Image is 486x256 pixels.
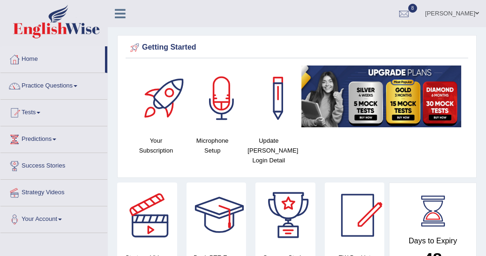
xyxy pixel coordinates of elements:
span: 8 [408,4,418,13]
img: small5.jpg [301,66,461,127]
h4: Update [PERSON_NAME] Login Detail [245,136,292,165]
div: Getting Started [128,41,466,55]
a: Strategy Videos [0,180,107,203]
a: Home [0,46,105,70]
a: Tests [0,100,107,123]
a: Practice Questions [0,73,107,96]
h4: Your Subscription [133,136,179,155]
a: Success Stories [0,153,107,176]
a: Your Account [0,206,107,230]
a: Predictions [0,126,107,150]
h4: Days to Expiry [400,237,466,245]
h4: Microphone Setup [189,136,236,155]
